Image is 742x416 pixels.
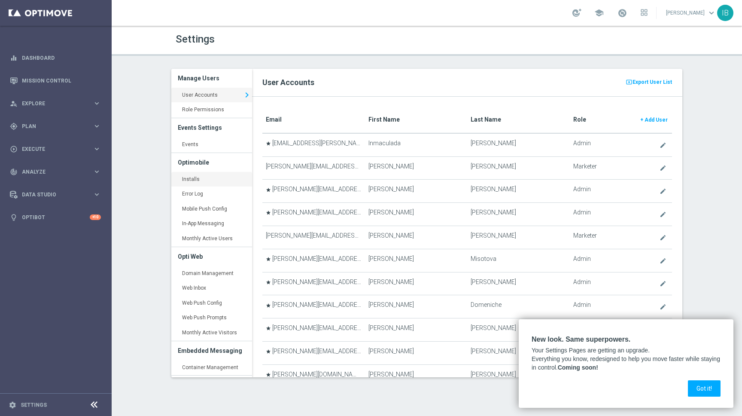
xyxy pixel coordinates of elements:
a: Mobile Push Config [171,202,252,217]
i: star [266,326,271,331]
span: Admin [573,301,591,309]
h3: Manage Users [178,69,246,88]
span: Add User [645,117,668,123]
span: Data Studio [22,192,93,197]
i: create [660,234,666,241]
td: [PERSON_NAME] [467,156,569,180]
translate: Last Name [471,116,501,123]
a: Installs [171,172,252,187]
td: [PERSON_NAME] [467,318,569,342]
a: Dashboard [22,46,101,69]
i: create [660,188,666,195]
td: [PERSON_NAME][DOMAIN_NAME][EMAIL_ADDRESS][PERSON_NAME][DOMAIN_NAME] [262,364,365,388]
i: create [660,280,666,287]
i: create [660,165,666,171]
td: [PERSON_NAME] [467,341,569,364]
td: [PERSON_NAME][EMAIL_ADDRESS][PERSON_NAME][DOMAIN_NAME] [262,226,365,249]
td: [PERSON_NAME] [467,226,569,249]
span: Admin [573,278,591,286]
div: Execute [10,145,93,153]
i: star [266,257,271,262]
h3: Events Settings [178,118,246,137]
span: Analyze [22,169,93,174]
td: [PERSON_NAME] [365,272,467,295]
span: Admin [573,255,591,263]
td: [EMAIL_ADDRESS][PERSON_NAME][DOMAIN_NAME] [262,133,365,156]
i: star [266,210,271,215]
div: Data Studio [10,191,93,199]
td: Misotova [467,249,569,272]
i: star [266,141,271,146]
td: [PERSON_NAME] [365,364,467,388]
td: [PERSON_NAME][EMAIL_ADDRESS][PERSON_NAME][DOMAIN_NAME] [262,341,365,364]
h2: User Accounts [262,77,672,88]
i: person_search [10,100,18,107]
td: [PERSON_NAME] [467,364,569,388]
h3: Opti Web [178,247,246,266]
td: [PERSON_NAME] [467,203,569,226]
span: Marketer [573,163,597,170]
i: create [660,211,666,218]
div: Mission Control [10,69,101,92]
translate: Role [573,116,586,123]
a: Settings [21,402,47,407]
i: star [266,303,271,308]
td: [PERSON_NAME] [365,203,467,226]
i: equalizer [10,54,18,62]
i: star [266,349,271,354]
i: keyboard_arrow_right [93,99,101,107]
p: Your Settings Pages are getting an upgrade. [532,346,721,355]
h3: Optimail [178,376,246,395]
td: Inmaculada [365,133,467,156]
a: [PERSON_NAME] [665,6,717,19]
a: Web Push Prompts [171,310,252,326]
translate: Email [266,116,282,123]
td: [PERSON_NAME][EMAIL_ADDRESS][DOMAIN_NAME] [262,249,365,272]
i: keyboard_arrow_right [93,190,101,199]
td: [PERSON_NAME][EMAIL_ADDRESS][PERSON_NAME][DOMAIN_NAME] [262,318,365,342]
i: create [660,142,666,149]
a: Monthly Active Visitors [171,325,252,341]
a: Events [171,137,252,153]
td: [PERSON_NAME] [365,249,467,272]
i: keyboard_arrow_right [93,168,101,176]
i: play_circle_outline [10,145,18,153]
strong: New look. Same superpowers. [532,336,630,343]
span: + [640,117,643,123]
a: Mission Control [22,69,101,92]
i: track_changes [10,168,18,176]
i: keyboard_arrow_right [242,89,252,101]
a: Container Management [171,360,252,376]
a: Web Inbox [171,281,252,296]
i: settings [9,401,16,409]
td: [PERSON_NAME] [365,180,467,203]
span: keyboard_arrow_down [707,8,716,18]
span: Plan [22,124,93,129]
div: Dashboard [10,46,101,69]
td: [PERSON_NAME] [365,295,467,318]
i: keyboard_arrow_right [93,122,101,130]
a: Web Push Config [171,296,252,311]
i: lightbulb [10,214,18,221]
div: Analyze [10,168,93,176]
td: [PERSON_NAME][EMAIL_ADDRESS][DOMAIN_NAME] [262,295,365,318]
td: [PERSON_NAME] [365,341,467,364]
td: Domeniche [467,295,569,318]
td: [PERSON_NAME] [467,272,569,295]
td: [PERSON_NAME] [467,180,569,203]
span: Everything you know, redesigned to help you move faster while staying in control. [532,355,722,371]
strong: Coming soon! [558,364,598,371]
td: [PERSON_NAME][EMAIL_ADDRESS][PERSON_NAME][DOMAIN_NAME] [262,203,365,226]
td: [PERSON_NAME] [365,226,467,249]
a: Role Permissions [171,102,252,118]
i: star [266,187,271,193]
i: star [266,372,271,377]
td: [PERSON_NAME][EMAIL_ADDRESS][PERSON_NAME][DOMAIN_NAME] [262,156,365,180]
i: keyboard_arrow_right [93,145,101,153]
span: Admin [573,186,591,193]
i: present_to_all [626,78,633,86]
a: User Accounts [171,88,252,103]
i: star [266,280,271,285]
span: Admin [573,209,591,216]
h3: Embedded Messaging [178,341,246,360]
